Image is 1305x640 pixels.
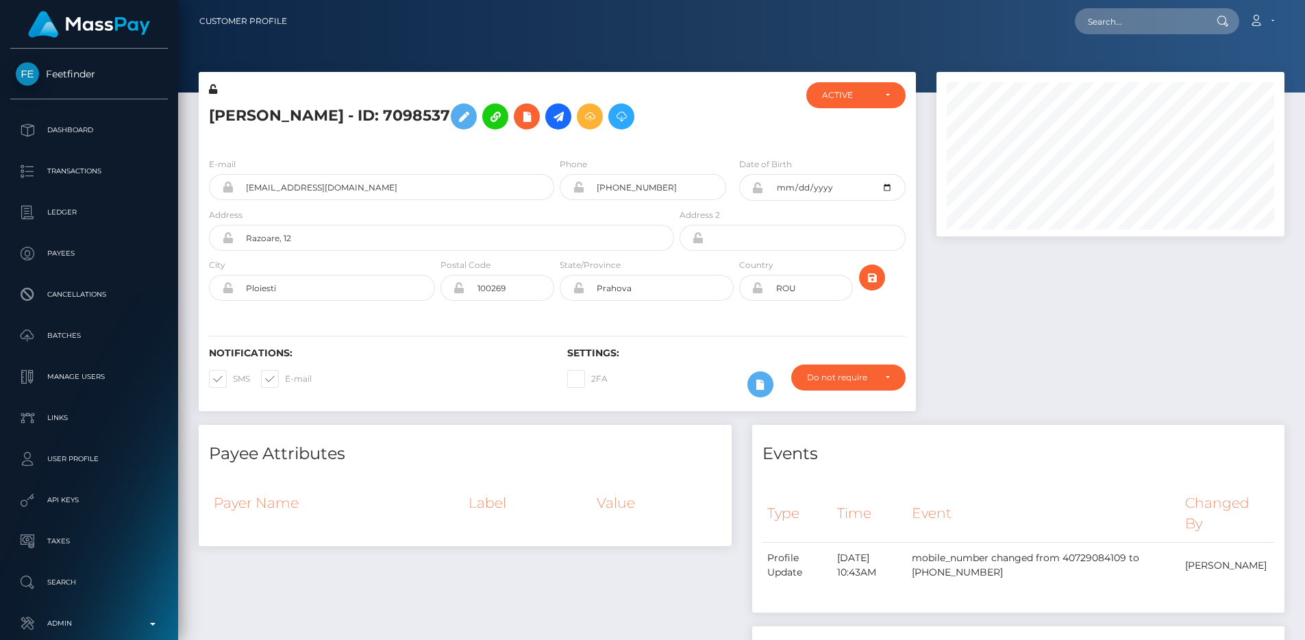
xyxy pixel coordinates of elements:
[10,401,168,435] a: Links
[10,442,168,476] a: User Profile
[10,524,168,558] a: Taxes
[832,484,907,543] th: Time
[10,360,168,394] a: Manage Users
[1075,8,1204,34] input: Search...
[762,484,833,543] th: Type
[16,408,162,428] p: Links
[822,90,873,101] div: ACTIVE
[545,103,571,130] a: Initiate Payout
[592,484,721,521] th: Value
[16,490,162,510] p: API Keys
[762,442,1275,466] h4: Events
[440,259,490,271] label: Postal Code
[560,158,587,171] label: Phone
[16,202,162,223] p: Ledger
[16,243,162,264] p: Payees
[10,154,168,188] a: Transactions
[209,484,464,521] th: Payer Name
[10,68,168,80] span: Feetfinder
[209,97,667,136] h5: [PERSON_NAME] - ID: 7098537
[209,259,225,271] label: City
[10,483,168,517] a: API Keys
[16,449,162,469] p: User Profile
[739,259,773,271] label: Country
[567,370,608,388] label: 2FA
[16,161,162,182] p: Transactions
[209,158,236,171] label: E-mail
[1180,543,1274,589] td: [PERSON_NAME]
[907,543,1180,589] td: mobile_number changed from 40729084109 to [PHONE_NUMBER]
[16,572,162,593] p: Search
[10,565,168,600] a: Search
[10,319,168,353] a: Batches
[16,613,162,634] p: Admin
[739,158,792,171] label: Date of Birth
[16,62,39,86] img: Feetfinder
[16,120,162,140] p: Dashboard
[10,195,168,230] a: Ledger
[209,209,243,221] label: Address
[807,372,873,383] div: Do not require
[16,531,162,552] p: Taxes
[832,543,907,589] td: [DATE] 10:43AM
[791,365,905,391] button: Do not require
[567,347,905,359] h6: Settings:
[16,284,162,305] p: Cancellations
[28,11,150,38] img: MassPay Logo
[806,82,905,108] button: ACTIVE
[680,209,720,221] label: Address 2
[209,370,250,388] label: SMS
[464,484,591,521] th: Label
[907,484,1180,543] th: Event
[10,278,168,312] a: Cancellations
[209,442,721,466] h4: Payee Attributes
[762,543,833,589] td: Profile Update
[261,370,312,388] label: E-mail
[10,113,168,147] a: Dashboard
[209,347,547,359] h6: Notifications:
[16,325,162,346] p: Batches
[199,7,287,36] a: Customer Profile
[16,367,162,387] p: Manage Users
[560,259,621,271] label: State/Province
[1180,484,1274,543] th: Changed By
[10,236,168,271] a: Payees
